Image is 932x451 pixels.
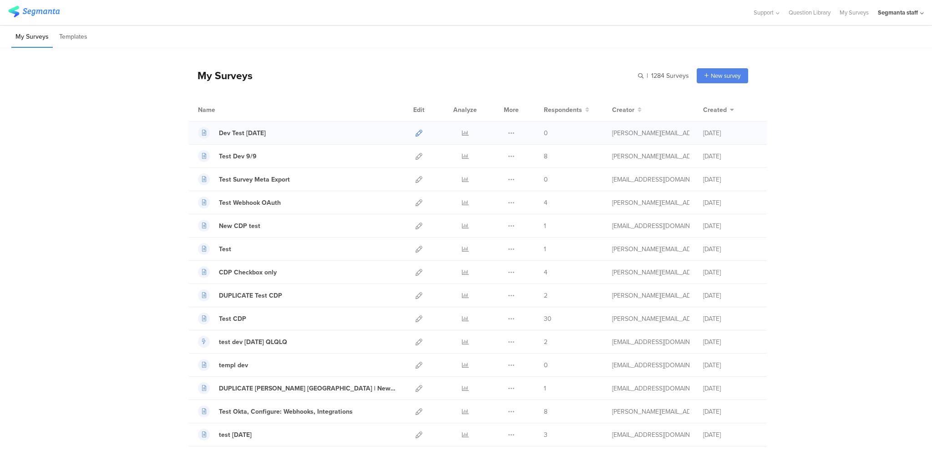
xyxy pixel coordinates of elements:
[612,268,689,277] div: riel@segmanta.com
[198,105,253,115] div: Name
[219,175,290,184] div: Test Survey Meta Export
[544,384,546,393] span: 1
[198,382,395,394] a: DUPLICATE [PERSON_NAME] [GEOGRAPHIC_DATA] | New CDP Events
[544,430,547,440] span: 3
[612,105,634,115] span: Creator
[612,221,689,231] div: svyatoslav@segmanta.com
[703,105,727,115] span: Created
[55,26,91,48] li: Templates
[198,266,277,278] a: CDP Checkbox only
[198,150,257,162] a: Test Dev 9/9
[612,128,689,138] div: riel@segmanta.com
[612,384,689,393] div: svyatoslav@segmanta.com
[451,98,479,121] div: Analyze
[501,98,521,121] div: More
[703,268,758,277] div: [DATE]
[612,175,689,184] div: svyatoslav@segmanta.com
[612,105,642,115] button: Creator
[878,8,918,17] div: Segmanta staff
[703,175,758,184] div: [DATE]
[754,8,774,17] span: Support
[544,291,547,300] span: 2
[8,6,60,17] img: segmanta logo
[703,384,758,393] div: [DATE]
[219,268,277,277] div: CDP Checkbox only
[612,430,689,440] div: channelle@segmanta.com
[703,152,758,161] div: [DATE]
[219,198,281,208] div: Test Webhook OAuth
[544,337,547,347] span: 2
[612,407,689,416] div: raymund@segmanta.com
[703,314,758,324] div: [DATE]
[198,429,252,441] a: test [DATE]
[219,128,266,138] div: Dev Test 9.9.25
[11,26,53,48] li: My Surveys
[612,291,689,300] div: riel@segmanta.com
[198,243,231,255] a: Test
[219,430,252,440] div: test 8.11.25
[612,244,689,254] div: raymund@segmanta.com
[544,128,548,138] span: 0
[544,152,547,161] span: 8
[544,198,547,208] span: 4
[703,221,758,231] div: [DATE]
[703,198,758,208] div: [DATE]
[703,291,758,300] div: [DATE]
[612,337,689,347] div: eliran@segmanta.com
[651,71,689,81] span: 1284 Surveys
[612,360,689,370] div: eliran@segmanta.com
[219,152,257,161] div: Test Dev 9/9
[544,105,589,115] button: Respondents
[219,360,248,370] div: templ dev
[544,221,546,231] span: 1
[711,71,740,80] span: New survey
[544,268,547,277] span: 4
[612,314,689,324] div: riel@segmanta.com
[188,68,253,83] div: My Surveys
[219,244,231,254] div: Test
[703,105,734,115] button: Created
[198,359,248,371] a: templ dev
[544,105,582,115] span: Respondents
[703,128,758,138] div: [DATE]
[645,71,649,81] span: |
[544,175,548,184] span: 0
[198,336,287,348] a: test dev [DATE] QLQLQ
[198,313,246,324] a: Test CDP
[198,197,281,208] a: Test Webhook OAuth
[219,314,246,324] div: Test CDP
[703,360,758,370] div: [DATE]
[703,430,758,440] div: [DATE]
[544,314,552,324] span: 30
[612,198,689,208] div: riel@segmanta.com
[198,173,290,185] a: Test Survey Meta Export
[703,407,758,416] div: [DATE]
[219,221,260,231] div: New CDP test
[219,407,353,416] div: Test Okta, Configure: Webhooks, Integrations
[198,405,353,417] a: Test Okta, Configure: Webhooks, Integrations
[198,289,282,301] a: DUPLICATE Test CDP
[219,384,395,393] div: DUPLICATE Nevin NC | New CDP Events
[612,152,689,161] div: raymund@segmanta.com
[703,244,758,254] div: [DATE]
[219,291,282,300] div: DUPLICATE Test CDP
[703,337,758,347] div: [DATE]
[219,337,287,347] div: test dev aug 11 QLQLQ
[544,407,547,416] span: 8
[409,98,429,121] div: Edit
[198,220,260,232] a: New CDP test
[544,360,548,370] span: 0
[544,244,546,254] span: 1
[198,127,266,139] a: Dev Test [DATE]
